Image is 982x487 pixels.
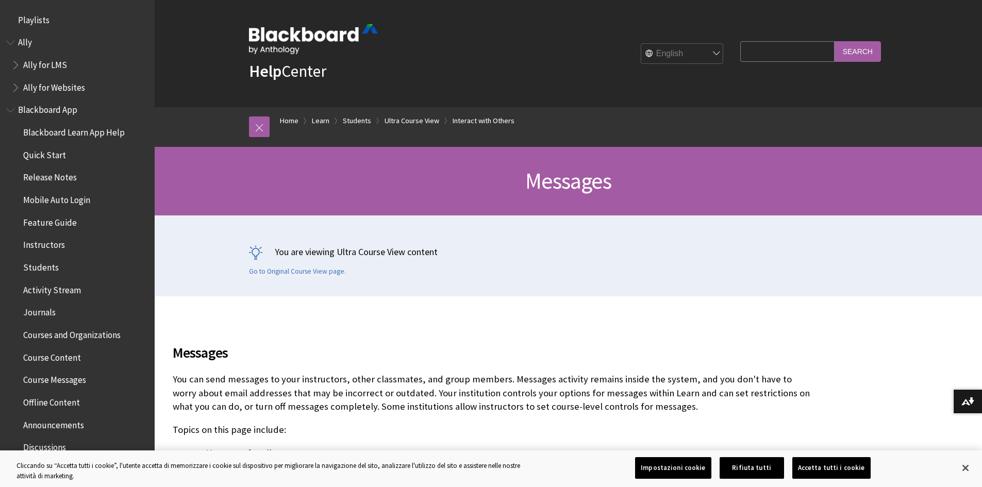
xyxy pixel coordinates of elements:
input: Search [835,41,881,61]
span: Ally for LMS [23,56,67,70]
a: HelpCenter [249,61,326,81]
span: Instructors [23,237,65,250]
a: Interact with Others [453,114,514,127]
span: Quick Start [23,146,66,160]
span: Ally for Websites [23,79,85,93]
span: Feature Guide [23,214,77,228]
p: You can send messages to your instructors, other classmates, and group members. Messages activity... [173,373,812,413]
span: Ally [18,34,32,48]
span: Mobile Auto Login [23,191,90,205]
nav: Book outline for Anthology Ally Help [6,34,148,96]
span: Playlists [18,11,49,25]
span: Messages [173,342,812,363]
span: Courses and Organizations [23,326,121,340]
span: Journals [23,304,56,318]
a: Ultra Course View [385,114,439,127]
button: Accetta tutti i cookie [792,457,871,479]
img: Blackboard by Anthology [249,24,378,54]
span: Students [23,259,59,273]
p: You are viewing Ultra Course View content [249,245,888,258]
strong: Help [249,61,281,81]
span: Discussions [23,439,66,452]
span: Blackboard Learn App Help [23,124,125,138]
span: Course Messages [23,372,86,385]
button: Rifiuta tutti [720,457,784,479]
a: Go to Original Course View page. [249,267,346,276]
a: Students [343,114,371,127]
nav: Book outline for Playlists [6,11,148,29]
a: Home [280,114,298,127]
select: Site Language Selector [641,44,724,64]
a: Learn [312,114,329,127]
span: Blackboard App [18,102,77,115]
div: Cliccando su “Accetta tutti i cookie”, l'utente accetta di memorizzare i cookie sul dispositivo p... [16,461,540,481]
span: Release Notes [23,169,77,183]
span: Activity Stream [23,281,81,295]
p: Topics on this page include: [173,423,812,436]
span: Messages [525,166,611,195]
button: Chiudi [954,457,977,479]
span: Announcements [23,416,84,430]
span: Offline Content [23,394,80,408]
button: Impostazioni cookie [635,457,711,479]
a: Messages for all courses [206,447,306,459]
span: Course Content [23,349,81,363]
